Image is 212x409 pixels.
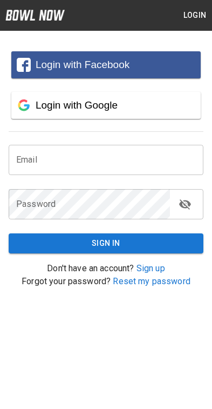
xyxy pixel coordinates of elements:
button: Login with Google [11,92,201,119]
a: Reset my password [113,276,190,286]
img: logo [5,10,65,21]
button: Login with Facebook [11,51,201,78]
p: Forgot your password? [9,275,203,288]
span: Login with Google [36,99,118,111]
button: toggle password visibility [174,193,196,215]
a: Sign up [136,263,165,273]
span: Login with Facebook [36,59,129,70]
button: Login [177,5,212,25]
p: Don't have an account? [9,262,203,275]
button: Sign In [9,233,203,253]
